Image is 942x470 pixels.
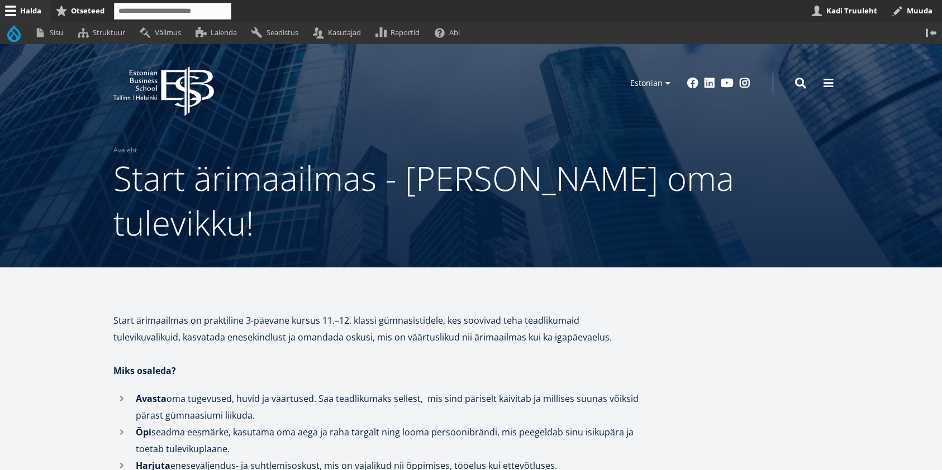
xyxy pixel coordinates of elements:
a: Avaleht [113,145,137,156]
p: Start ärimaailmas on praktiline 3-päevane kursus 11.–12. klassi gümnasistidele, kes soovivad teha... [113,312,644,346]
button: Vertikaalasend [920,22,942,44]
strong: Õpi [136,426,151,438]
strong: Avasta [136,392,166,405]
a: Instagram [739,78,750,89]
a: Kasutajad [308,22,370,44]
a: Abi [430,22,470,44]
a: Youtube [721,78,734,89]
span: Start ärimaailmas - [PERSON_NAME] oma tulevikku! [113,155,734,246]
a: Seadistus [246,22,308,44]
strong: Miks osaleda? [113,365,176,377]
a: Facebook [687,78,698,89]
a: Välimus [135,22,191,44]
a: Linkedin [704,78,715,89]
a: Sisu [30,22,73,44]
a: Laienda [191,22,246,44]
p: seadma eesmärke, kasutama oma aega ja raha targalt ning looma persoonibrändi, mis peegeldab sinu ... [136,424,644,457]
a: Raportid [371,22,430,44]
a: Struktuur [73,22,135,44]
p: oma tugevused, huvid ja väärtused. Saa teadlikumaks sellest, mis sind päriselt käivitab ja millis... [136,390,644,424]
